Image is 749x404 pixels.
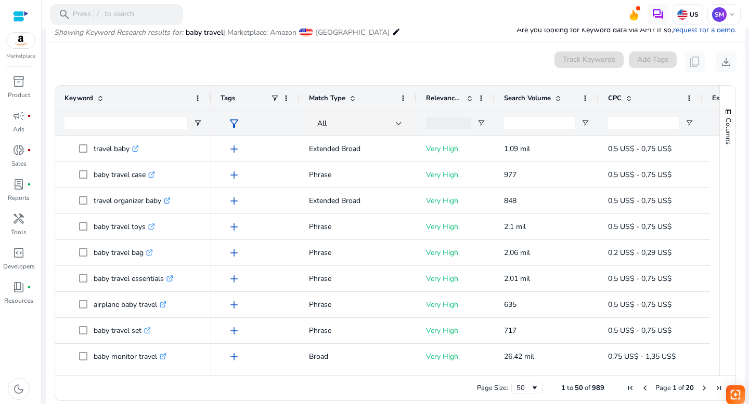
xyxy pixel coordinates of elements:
[94,268,173,289] p: baby travel essentials
[7,33,35,48] img: amazon.svg
[309,138,407,159] p: Extended Broad
[93,9,102,20] span: /
[608,196,671,206] span: 0,5 US$ - 0,75 US$
[11,159,27,168] p: Sales
[309,216,407,237] p: Phrase
[6,52,35,60] p: Marketplace
[688,10,699,19] p: US
[426,242,485,263] p: Very High
[685,119,693,127] button: Open Filter Menu
[54,28,183,37] i: Showing Keyword Research results for:
[608,170,671,180] span: 0,5 US$ - 0,75 US$
[426,320,485,341] p: Very High
[608,274,671,284] span: 0,5 US$ - 0,75 US$
[228,325,240,337] span: add
[12,281,25,293] span: book_4
[309,164,407,185] p: Phrase
[561,383,565,393] span: 1
[585,383,590,393] span: of
[426,346,485,367] p: Very High
[27,182,31,186] span: fiber_manual_record
[608,248,671,258] span: 0,2 US$ - 0,29 US$
[608,222,671,232] span: 0,5 US$ - 0,75 US$
[12,144,25,156] span: donut_small
[309,294,407,315] p: Phrase
[12,178,25,191] span: lab_profile
[12,75,25,88] span: inventory_2
[309,320,407,341] p: Phrase
[641,384,649,392] div: Previous Page
[228,221,240,233] span: add
[64,93,93,103] span: Keyword
[626,384,635,392] div: First Page
[504,144,530,154] span: 1,09 mil
[673,383,677,393] span: 1
[655,383,671,393] span: Page
[94,294,166,315] p: airplane baby travel
[11,227,27,237] p: Tools
[700,384,708,392] div: Next Page
[94,190,171,211] p: travel organizer baby
[426,294,485,315] p: Very High
[712,7,727,22] p: SM
[221,93,235,103] span: Tags
[477,383,508,393] div: Page Size:
[13,125,24,134] p: Ads
[228,299,240,311] span: add
[715,384,723,392] div: Last Page
[567,383,573,393] span: to
[228,117,240,130] span: filter_alt
[27,148,31,152] span: fiber_manual_record
[686,383,694,393] span: 20
[94,164,155,185] p: baby travel case
[677,9,688,20] img: us.svg
[608,300,671,309] span: 0,5 US$ - 0,75 US$
[94,216,155,237] p: baby travel toys
[608,93,622,103] span: CPC
[426,93,462,103] span: Relevance Score
[94,346,166,367] p: baby monitor travel
[581,119,589,127] button: Open Filter Menu
[392,25,401,38] mat-icon: edit
[426,164,485,185] p: Very High
[608,117,679,129] input: CPC Filter Input
[592,383,604,393] span: 989
[724,118,733,144] span: Columns
[504,93,551,103] span: Search Volume
[504,170,516,180] span: 977
[309,190,407,211] p: Extended Broad
[317,118,327,128] span: All
[504,222,526,232] span: 2,1 mil
[608,144,671,154] span: 0,5 US$ - 0,75 US$
[27,114,31,118] span: fiber_manual_record
[12,247,25,259] span: code_blocks
[3,262,35,271] p: Developers
[12,383,25,395] span: dark_mode
[504,274,530,284] span: 2,01 mil
[186,28,223,37] span: baby travel
[678,383,684,393] span: of
[608,326,671,335] span: 0,5 US$ - 0,75 US$
[720,56,732,68] span: download
[426,268,485,289] p: Very High
[504,196,516,206] span: 848
[504,248,530,258] span: 2,06 mil
[504,300,516,309] span: 635
[309,268,407,289] p: Phrase
[223,28,296,37] span: | Marketplace: Amazon
[8,193,30,203] p: Reports
[426,138,485,159] p: Very High
[94,320,151,341] p: baby travel set
[516,383,531,393] div: 50
[716,51,737,72] button: download
[12,110,25,122] span: campaign
[608,352,676,361] span: 0,75 US$ - 1,35 US$
[12,212,25,225] span: handyman
[511,382,543,394] div: Page Size
[309,242,407,263] p: Phrase
[228,351,240,363] span: add
[193,119,202,127] button: Open Filter Menu
[228,143,240,155] span: add
[58,8,71,21] span: search
[4,296,33,305] p: Resources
